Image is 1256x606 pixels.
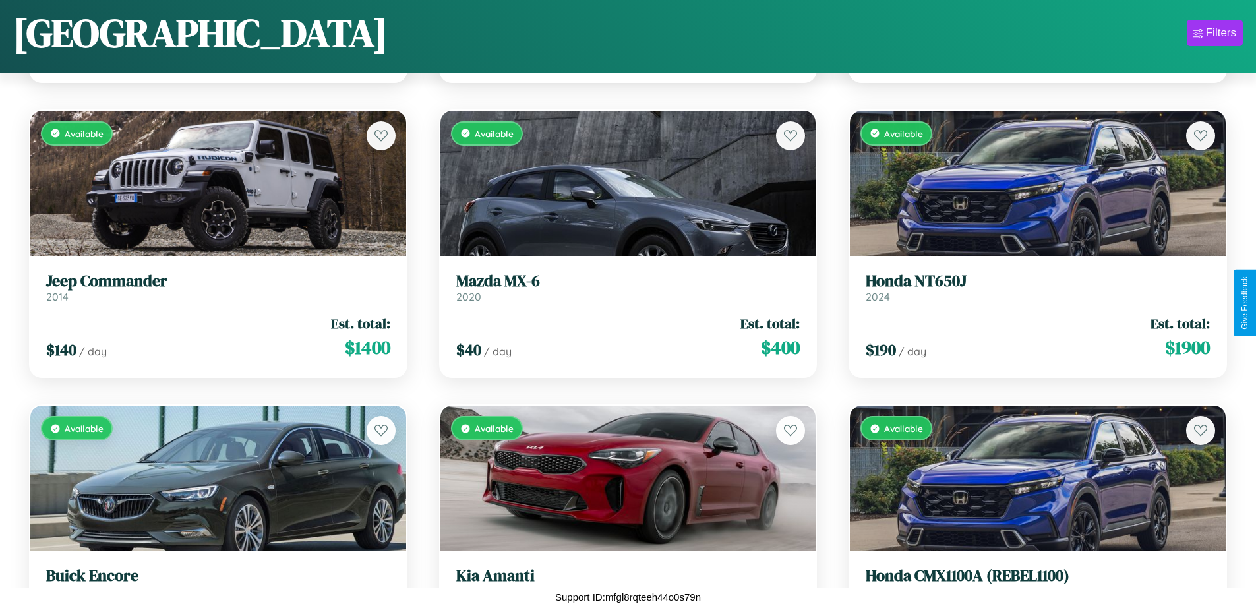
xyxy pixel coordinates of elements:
span: Available [884,423,923,434]
span: Available [475,423,514,434]
span: Available [65,423,104,434]
span: $ 140 [46,339,76,361]
span: $ 1900 [1165,334,1210,361]
span: $ 190 [866,339,896,361]
span: 2024 [46,586,71,599]
h3: Kia Amanti [456,566,800,586]
h3: Buick Encore [46,566,390,586]
span: / day [79,345,107,358]
h3: Mazda MX-6 [456,272,800,291]
span: 2020 [866,586,891,599]
a: Buick Encore2024 [46,566,390,599]
span: $ 40 [456,339,481,361]
button: Filters [1187,20,1243,46]
h3: Honda NT650J [866,272,1210,291]
span: $ 1400 [345,334,390,361]
a: Honda CMX1100A (REBEL1100)2020 [866,566,1210,599]
a: Honda NT650J2024 [866,272,1210,304]
span: 2020 [456,290,481,303]
span: 2019 [456,586,479,599]
span: Est. total: [1151,314,1210,333]
h1: [GEOGRAPHIC_DATA] [13,6,388,60]
a: Mazda MX-62020 [456,272,800,304]
span: $ 400 [761,334,800,361]
a: Jeep Commander2014 [46,272,390,304]
span: 2014 [46,290,69,303]
h3: Honda CMX1100A (REBEL1100) [866,566,1210,586]
h3: Jeep Commander [46,272,390,291]
p: Support ID: mfgl8rqteeh44o0s79n [555,588,701,606]
span: 2024 [866,290,890,303]
span: / day [899,345,926,358]
span: Available [475,128,514,139]
div: Filters [1206,26,1236,40]
span: Available [65,128,104,139]
span: Est. total: [740,314,800,333]
div: Give Feedback [1240,276,1249,330]
span: Est. total: [331,314,390,333]
span: / day [484,345,512,358]
a: Kia Amanti2019 [456,566,800,599]
span: Available [884,128,923,139]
